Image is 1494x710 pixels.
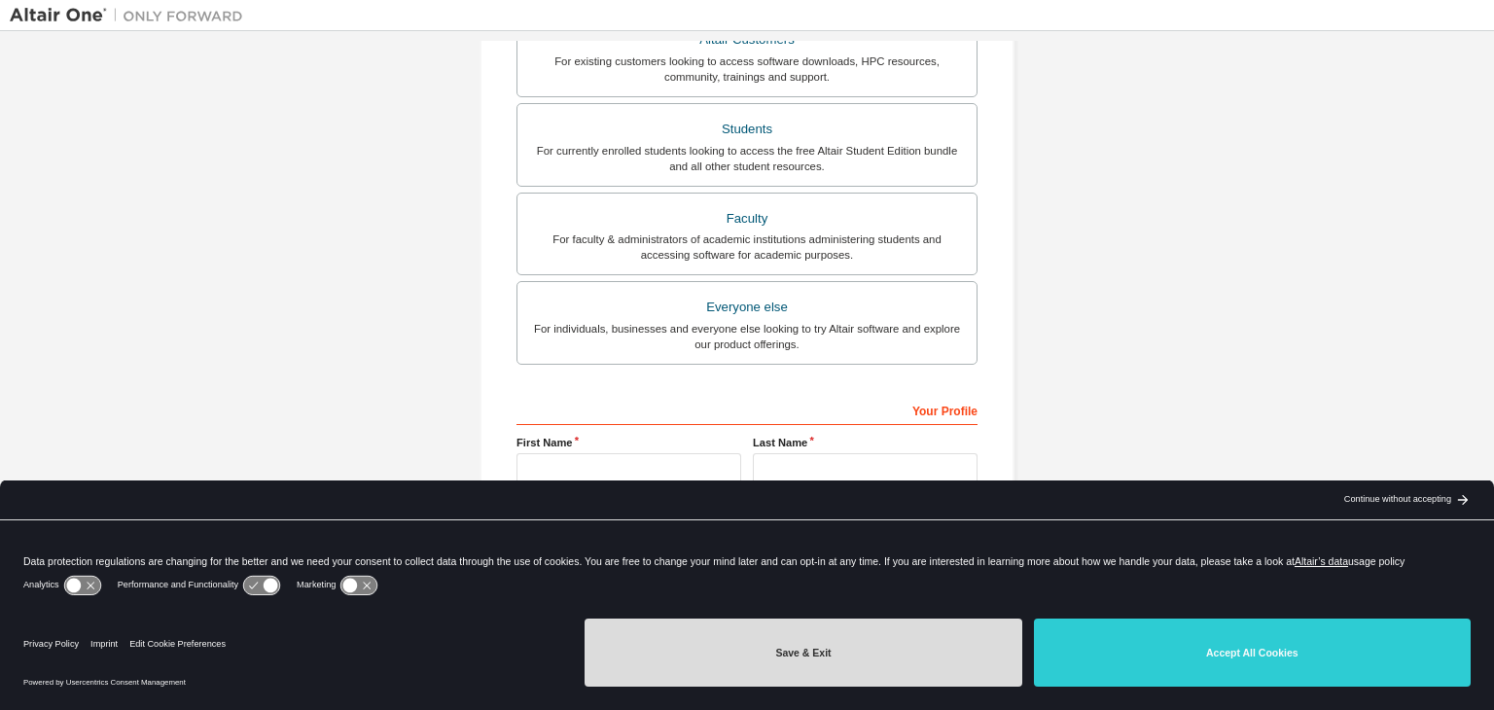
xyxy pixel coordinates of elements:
[516,435,741,450] label: First Name
[529,53,965,85] div: For existing customers looking to access software downloads, HPC resources, community, trainings ...
[529,231,965,263] div: For faculty & administrators of academic institutions administering students and accessing softwa...
[529,143,965,174] div: For currently enrolled students looking to access the free Altair Student Edition bundle and all ...
[10,6,253,25] img: Altair One
[529,205,965,232] div: Faculty
[516,394,978,425] div: Your Profile
[529,294,965,321] div: Everyone else
[529,321,965,352] div: For individuals, businesses and everyone else looking to try Altair software and explore our prod...
[753,435,978,450] label: Last Name
[529,116,965,143] div: Students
